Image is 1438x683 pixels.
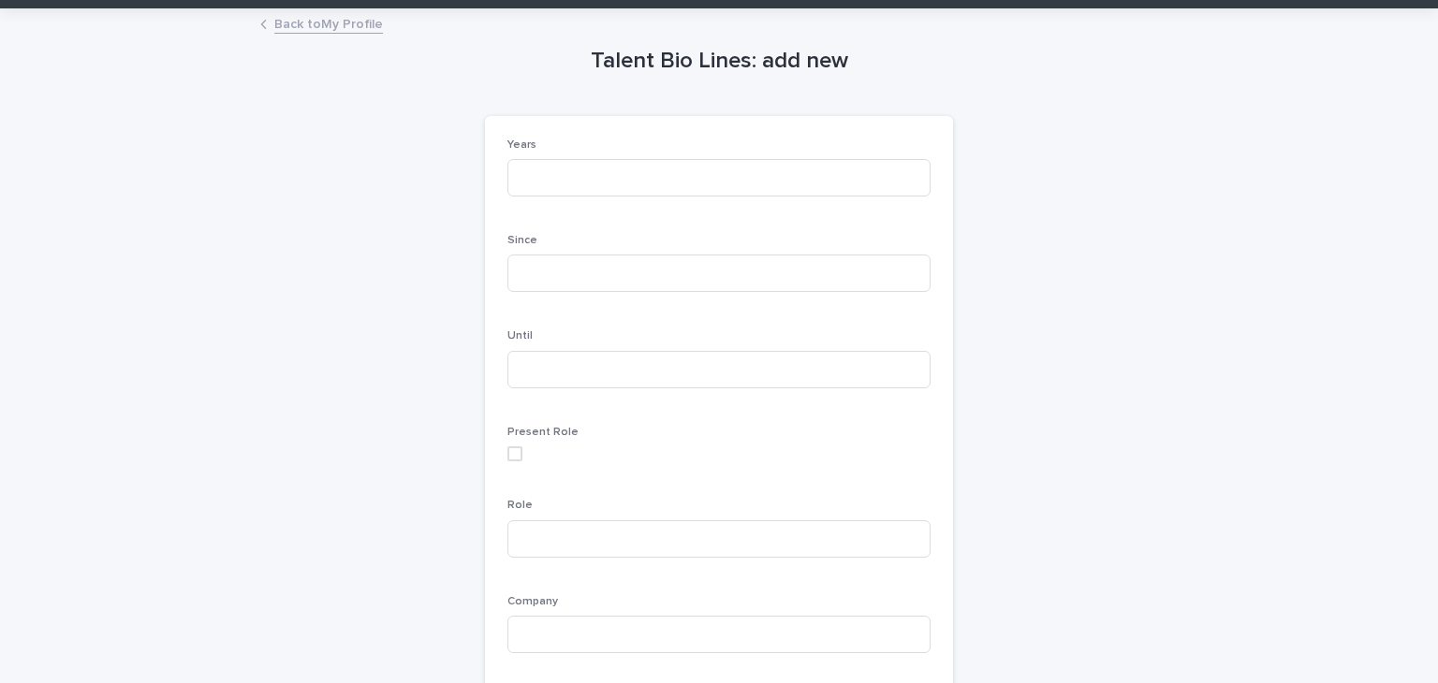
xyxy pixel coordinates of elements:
[485,48,953,75] h1: Talent Bio Lines: add new
[507,235,537,246] span: Since
[274,12,383,34] a: Back toMy Profile
[507,500,533,511] span: Role
[507,139,536,151] span: Years
[507,330,533,341] span: Until
[507,427,579,438] span: Present Role
[507,596,558,607] span: Company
